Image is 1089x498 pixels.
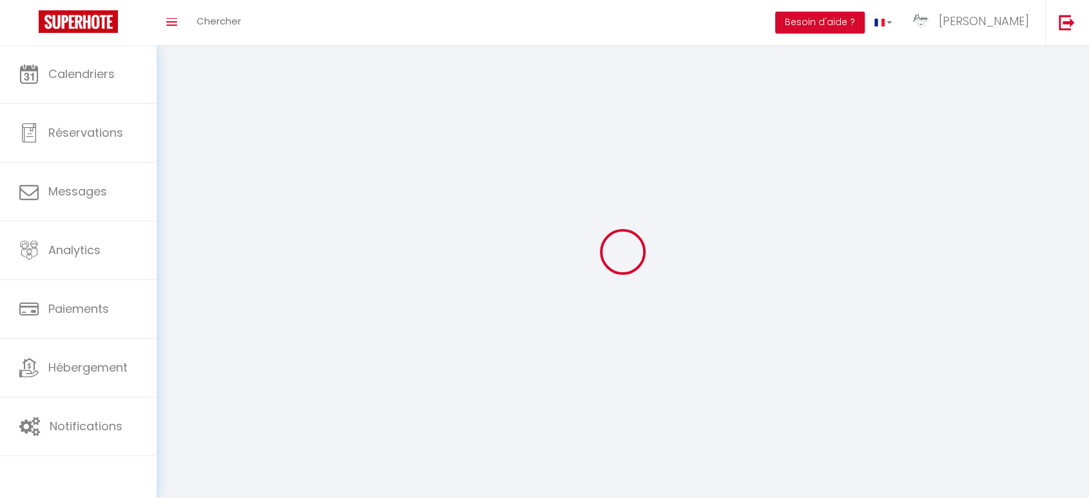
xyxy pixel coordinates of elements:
[48,301,109,317] span: Paiements
[197,14,241,28] span: Chercher
[1059,14,1075,30] img: logout
[39,10,118,33] img: Super Booking
[911,12,930,31] img: ...
[775,12,865,34] button: Besoin d'aide ?
[10,5,49,44] button: Ouvrir le widget de chat LiveChat
[50,418,122,434] span: Notifications
[48,359,128,375] span: Hébergement
[48,124,123,141] span: Réservations
[939,13,1029,29] span: [PERSON_NAME]
[48,183,107,199] span: Messages
[48,242,101,258] span: Analytics
[48,66,115,82] span: Calendriers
